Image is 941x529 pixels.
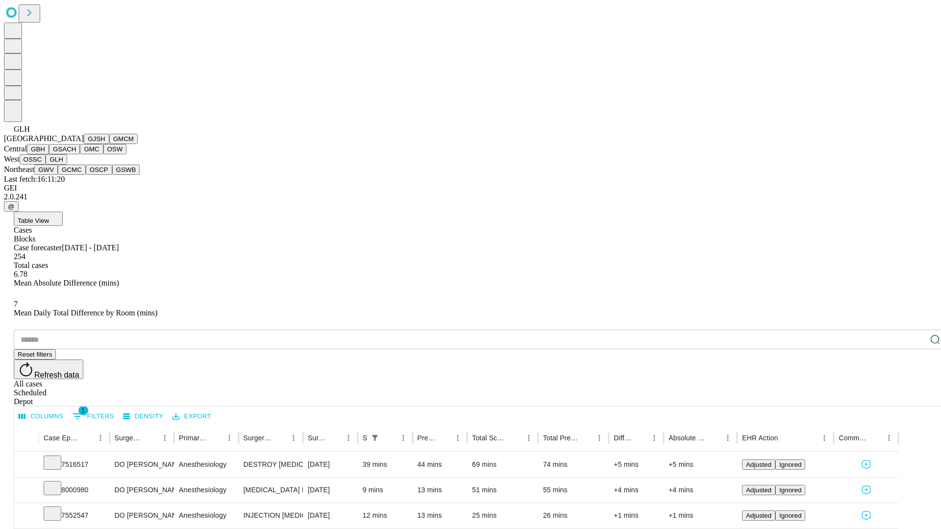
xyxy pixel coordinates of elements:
div: 13 mins [418,503,463,528]
div: 8000980 [44,478,105,503]
span: Mean Absolute Difference (mins) [14,279,119,287]
div: +5 mins [669,452,732,477]
div: +1 mins [669,503,732,528]
button: Menu [94,431,107,445]
button: Ignored [775,485,805,495]
span: 6.78 [14,270,27,278]
button: Menu [522,431,536,445]
button: Sort [579,431,593,445]
span: Adjusted [746,461,771,468]
div: 25 mins [472,503,533,528]
button: Sort [328,431,342,445]
button: Export [170,409,214,424]
button: Sort [209,431,223,445]
button: Refresh data [14,360,83,379]
div: 9 mins [363,478,408,503]
div: 51 mins [472,478,533,503]
button: Menu [396,431,410,445]
button: Adjusted [742,510,775,521]
button: GLH [46,154,67,165]
button: Menu [647,431,661,445]
div: +5 mins [614,452,659,477]
span: [DATE] - [DATE] [62,243,119,252]
span: Total cases [14,261,48,269]
div: EHR Action [742,434,778,442]
span: 1 [78,406,88,415]
button: GBH [27,144,49,154]
button: Sort [508,431,522,445]
button: Sort [779,431,792,445]
button: Sort [273,431,287,445]
div: 12 mins [363,503,408,528]
div: 2.0.241 [4,192,937,201]
span: [GEOGRAPHIC_DATA] [4,134,84,143]
button: @ [4,201,19,212]
div: Case Epic Id [44,434,79,442]
div: [MEDICAL_DATA] INTERMEDIATE [GEOGRAPHIC_DATA] [244,478,298,503]
div: 39 mins [363,452,408,477]
span: Northeast [4,165,34,173]
div: Anesthesiology [179,478,233,503]
span: Case forecaster [14,243,62,252]
div: +1 mins [614,503,659,528]
button: OSCP [86,165,112,175]
button: Ignored [775,510,805,521]
button: Adjusted [742,459,775,470]
button: Sort [634,431,647,445]
button: Sort [868,431,882,445]
button: Menu [158,431,172,445]
button: GJSH [84,134,109,144]
div: [DATE] [308,503,353,528]
div: 1 active filter [368,431,382,445]
div: GEI [4,184,937,192]
button: Select columns [16,409,66,424]
button: Menu [817,431,831,445]
div: DESTROY [MEDICAL_DATA] SACRAL NERVE IMAGING SINGLE [244,452,298,477]
button: Sort [144,431,158,445]
div: Primary Service [179,434,207,442]
div: DO [PERSON_NAME] [PERSON_NAME] [115,452,169,477]
div: Predicted In Room Duration [418,434,437,442]
div: Surgeon Name [115,434,143,442]
span: 7 [14,300,18,308]
span: Refresh data [34,371,79,379]
button: Adjusted [742,485,775,495]
div: [DATE] [308,478,353,503]
button: Table View [14,212,63,226]
div: 7552547 [44,503,105,528]
button: GCMC [58,165,86,175]
button: Reset filters [14,349,56,360]
div: [DATE] [308,452,353,477]
div: Anesthesiology [179,503,233,528]
div: Surgery Name [244,434,272,442]
div: 7516517 [44,452,105,477]
button: Expand [19,507,34,525]
button: Menu [451,431,465,445]
button: Sort [80,431,94,445]
span: Central [4,144,27,153]
button: GWV [34,165,58,175]
div: Scheduled In Room Duration [363,434,367,442]
button: Sort [437,431,451,445]
button: Sort [707,431,721,445]
button: GMCM [109,134,138,144]
span: West [4,155,20,163]
button: Menu [882,431,896,445]
button: Sort [383,431,396,445]
button: GSWB [112,165,140,175]
span: Ignored [779,512,801,519]
button: Menu [287,431,300,445]
div: Anesthesiology [179,452,233,477]
div: INJECTION [MEDICAL_DATA] [244,503,298,528]
span: Mean Daily Total Difference by Room (mins) [14,309,157,317]
div: 44 mins [418,452,463,477]
div: Difference [614,434,633,442]
div: +4 mins [669,478,732,503]
button: OSSC [20,154,46,165]
div: 13 mins [418,478,463,503]
button: GSACH [49,144,80,154]
span: Last fetch: 16:11:20 [4,175,65,183]
button: Menu [593,431,606,445]
button: Density [121,409,166,424]
button: Expand [19,457,34,474]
